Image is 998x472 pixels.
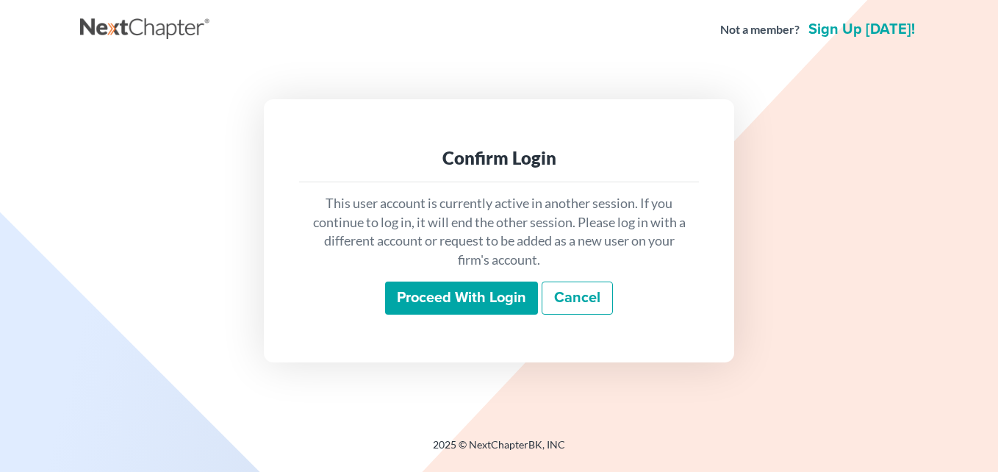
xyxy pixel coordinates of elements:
a: Sign up [DATE]! [805,22,918,37]
strong: Not a member? [720,21,800,38]
a: Cancel [542,282,613,315]
input: Proceed with login [385,282,538,315]
div: Confirm Login [311,146,687,170]
div: 2025 © NextChapterBK, INC [80,437,918,464]
p: This user account is currently active in another session. If you continue to log in, it will end ... [311,194,687,270]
